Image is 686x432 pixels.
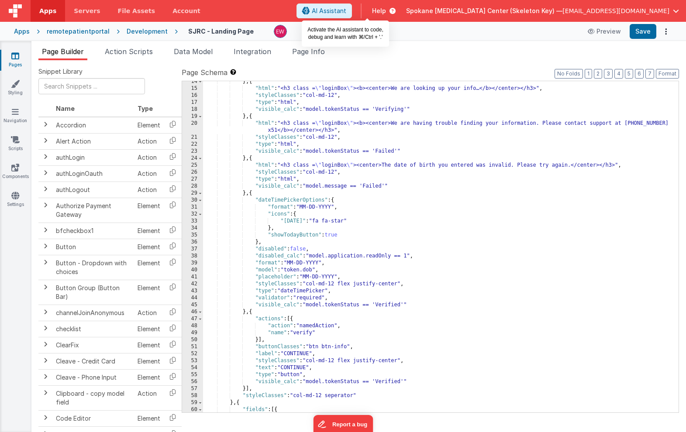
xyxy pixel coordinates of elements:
[134,385,164,410] td: Action
[52,133,134,149] td: Alert Action
[134,353,164,369] td: Element
[52,280,134,305] td: Button Group (Button Bar)
[182,246,203,253] div: 37
[182,197,203,204] div: 30
[182,392,203,399] div: 58
[118,7,155,15] span: File Assets
[182,204,203,211] div: 31
[52,182,134,198] td: authLogout
[182,295,203,302] div: 44
[656,69,679,79] button: Format
[134,165,164,182] td: Action
[585,69,592,79] button: 1
[182,322,203,329] div: 48
[38,78,145,94] input: Search Snippets ...
[52,369,134,385] td: Cleave - Phone Input
[182,260,203,267] div: 39
[302,21,389,47] div: Activate the AI assistant to code, debug and learn with ⌘/Ctrl + '.'
[52,223,134,239] td: bfcheckbox1
[134,198,164,223] td: Element
[182,357,203,364] div: 53
[134,239,164,255] td: Element
[52,149,134,165] td: authLogin
[42,47,84,56] span: Page Builder
[174,47,213,56] span: Data Model
[182,155,203,162] div: 24
[234,47,271,56] span: Integration
[56,105,75,112] span: Name
[182,399,203,406] div: 59
[134,133,164,149] td: Action
[182,176,203,183] div: 27
[182,267,203,274] div: 40
[134,149,164,165] td: Action
[188,28,254,34] h4: SJRC - Landing Page
[52,321,134,337] td: checklist
[635,69,644,79] button: 6
[52,117,134,134] td: Accordion
[614,69,623,79] button: 4
[660,25,672,38] button: Options
[604,69,613,79] button: 3
[74,7,100,15] span: Servers
[182,67,228,78] span: Page Schema
[182,281,203,288] div: 42
[138,105,153,112] span: Type
[14,27,30,36] div: Apps
[182,378,203,385] div: 56
[182,302,203,309] div: 45
[134,182,164,198] td: Action
[182,162,203,169] div: 25
[182,211,203,218] div: 32
[134,117,164,134] td: Element
[182,288,203,295] div: 43
[406,7,562,15] span: Spokane [MEDICAL_DATA] Center (Skeleton Key) —
[134,255,164,280] td: Element
[38,67,83,76] span: Snippet Library
[52,305,134,321] td: channelJoinAnonymous
[52,255,134,280] td: Button - Dropdown with choices
[630,24,656,39] button: Save
[182,343,203,350] div: 51
[182,113,203,120] div: 19
[645,69,654,79] button: 7
[274,25,286,38] img: daf6185105a2932719d0487c37da19b1
[182,364,203,371] div: 54
[182,406,203,413] div: 60
[182,253,203,260] div: 38
[182,92,203,99] div: 16
[182,120,203,134] div: 20
[562,7,669,15] span: [EMAIL_ADDRESS][DOMAIN_NAME]
[182,274,203,281] div: 41
[182,218,203,225] div: 33
[406,7,679,15] button: Spokane [MEDICAL_DATA] Center (Skeleton Key) — [EMAIL_ADDRESS][DOMAIN_NAME]
[182,183,203,190] div: 28
[39,7,56,15] span: Apps
[52,385,134,410] td: Clipboard - copy model field
[312,7,346,15] span: AI Assistant
[182,190,203,197] div: 29
[127,27,168,36] div: Development
[52,198,134,223] td: Authorize Payment Gateway
[52,165,134,182] td: authLoginOauth
[134,305,164,321] td: Action
[583,24,626,38] button: Preview
[134,337,164,353] td: Element
[182,141,203,148] div: 22
[182,350,203,357] div: 52
[182,78,203,85] div: 14
[182,232,203,239] div: 35
[594,69,602,79] button: 2
[182,371,203,378] div: 55
[182,329,203,336] div: 49
[555,69,583,79] button: No Folds
[182,309,203,315] div: 46
[134,280,164,305] td: Element
[52,353,134,369] td: Cleave - Credit Card
[182,85,203,92] div: 15
[134,321,164,337] td: Element
[105,47,153,56] span: Action Scripts
[52,239,134,255] td: Button
[182,106,203,113] div: 18
[292,47,325,56] span: Page Info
